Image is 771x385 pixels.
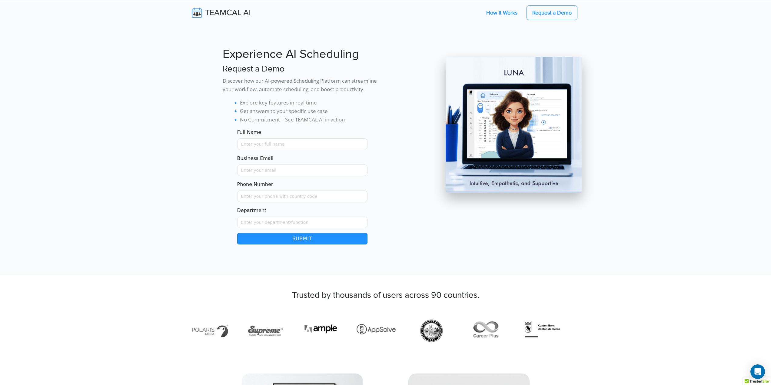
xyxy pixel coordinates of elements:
h3: Request a Demo [223,64,382,74]
a: How It Works [480,6,523,19]
img: https-ample.co.in-.png [300,317,341,344]
label: Department [237,207,267,214]
img: pic [446,57,582,193]
label: Business Email [237,155,274,162]
input: Enter your department/function [237,217,367,228]
h3: Trusted by thousands of users across 90 countries. [189,290,582,300]
img: https-appsolve.com-%E2%80%931.png [355,317,396,344]
input: Enter your phone with country code [237,191,367,202]
img: http-den-ev.de-.png [189,317,230,344]
li: 🔹 Explore key features in real-time [232,98,382,107]
label: Phone Number [237,181,273,188]
h1: Experience AI Scheduling [223,47,382,61]
button: Submit [237,233,367,244]
img: https-careerpluscanada.com-.png [466,317,507,344]
img: https-www.be.ch-de-start.html.png [522,317,563,344]
label: Full Name [237,129,261,136]
li: 🔹 No Commitment – See TEAMCAL AI in action [232,115,382,124]
li: 🔹 Get answers to your specific use case [232,107,382,115]
p: Discover how our AI-powered Scheduling Platform can streamline your workflow, automate scheduling... [223,77,382,94]
input: Enter your email [237,164,367,176]
a: Request a Demo [527,5,577,20]
img: http-supreme.co.in-%E2%80%931.png [244,317,285,344]
input: Name must only contain letters and spaces [237,138,367,150]
img: https-www.portland.gov-.png [411,317,452,344]
img: https-biotech-net.com-.png [577,317,618,344]
div: Open Intercom Messenger [750,364,765,379]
